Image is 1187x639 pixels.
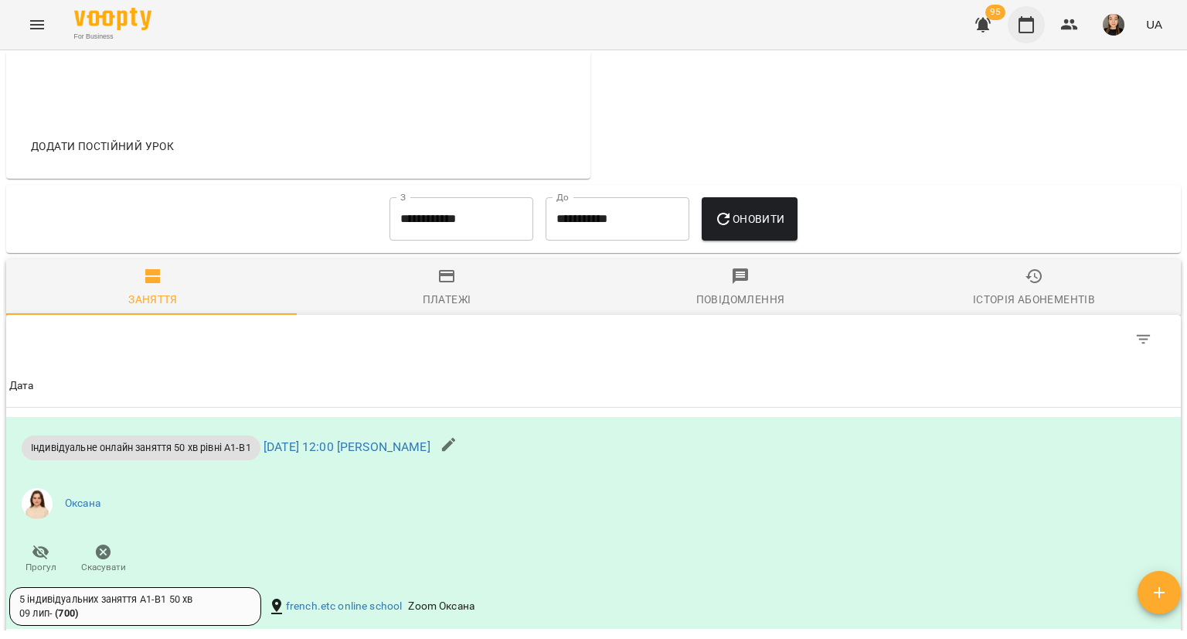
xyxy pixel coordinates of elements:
span: Прогул [26,561,56,574]
span: UA [1146,16,1162,32]
span: Скасувати [81,561,126,574]
div: Заняття [128,290,178,309]
button: UA [1140,10,1168,39]
div: Повідомлення [696,290,785,309]
div: Table Toolbar [6,315,1181,364]
button: Фільтр [1125,321,1162,358]
div: 5 індивідуальних заняття А1-В1 50 хв09 лип- (700) [9,587,261,626]
img: Voopty Logo [74,8,151,30]
img: 07686a9793963d6b74447e7664111bec.jpg [1103,14,1124,36]
div: Історія абонементів [973,290,1095,309]
span: For Business [74,32,151,42]
button: Скасувати [72,538,134,581]
span: 95 [985,5,1005,20]
button: Прогул [9,538,72,581]
a: Оксана [65,496,100,511]
b: ( 700 ) [55,607,78,619]
span: Дата [9,377,1178,395]
a: [DATE] 12:00 [PERSON_NAME] [264,439,430,454]
span: Індивідуальне онлайн заняття 50 хв рівні А1-В1 [22,440,260,455]
div: 5 індивідуальних заняття А1-В1 50 хв [19,593,251,607]
div: Платежі [423,290,471,309]
div: Sort [9,377,34,395]
button: Додати постійний урок [25,132,180,160]
span: Оновити [714,210,784,228]
button: Оновити [702,197,797,241]
img: 76124efe13172d74632d2d2d3678e7ed.png [22,488,53,519]
div: 09 лип - [19,607,78,620]
button: Menu [19,6,56,43]
div: Дата [9,377,34,395]
div: Zoom Оксана [405,596,478,617]
a: french.etc online school [286,599,403,614]
span: Додати постійний урок [31,137,174,155]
